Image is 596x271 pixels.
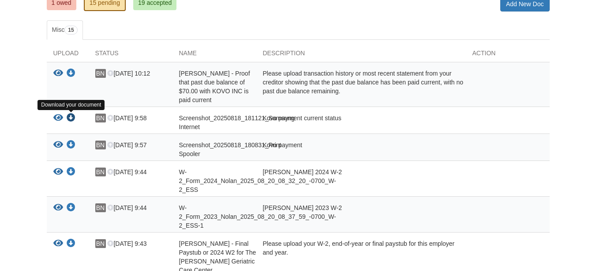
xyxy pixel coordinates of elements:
div: Kovo payment [256,141,466,158]
a: Download Brittney Nolan - Final Paystub or 2024 W2 for The Garrison Geriatric Care Center [67,240,75,248]
div: Status [89,49,172,62]
a: Download Brittney Nolan - Proof that past due balance of $70.00 with KOVO INC is paid current [67,70,75,77]
span: [DATE] 9:57 [107,141,146,149]
a: Download Screenshot_20250818_181121_Samsung Internet [67,115,75,122]
span: BN [95,168,106,176]
button: View Screenshot_20250818_181121_Samsung Internet [53,114,63,123]
button: View Brittney Nolan - Proof that past due balance of $70.00 with KOVO INC is paid current [53,69,63,78]
a: Download W-2_Form_2024_Nolan_2025_08_20_08_32_20_-0700_W-2_ESS [67,169,75,176]
span: [DATE] 9:58 [107,115,146,122]
span: Screenshot_20250818_181121_Samsung Internet [179,115,295,130]
a: Misc [47,20,83,40]
span: W-2_Form_2023_Nolan_2025_08_20_08_37_59_-0700_W-2_ESS-1 [179,204,336,229]
div: Action [466,49,550,62]
span: [DATE] 9:44 [107,168,146,176]
span: BN [95,203,106,212]
div: Kovo payment current status [256,114,466,131]
button: View W-2_Form_2023_Nolan_2025_08_20_08_37_59_-0700_W-2_ESS-1 [53,203,63,213]
span: 15 [64,26,77,34]
button: View Brittney Nolan - Final Paystub or 2024 W2 for The Garrison Geriatric Care Center [53,239,63,248]
div: [PERSON_NAME] 2024 W-2 [256,168,466,194]
div: Upload [47,49,89,62]
span: Screenshot_20250818_180831_Print Spooler [179,141,281,157]
span: [DATE] 10:12 [107,70,150,77]
div: Name [172,49,256,62]
a: Download Screenshot_20250818_180831_Print Spooler [67,142,75,149]
span: BN [95,69,106,78]
a: Download W-2_Form_2023_Nolan_2025_08_20_08_37_59_-0700_W-2_ESS-1 [67,205,75,212]
span: BN [95,114,106,122]
span: [PERSON_NAME] - Proof that past due balance of $70.00 with KOVO INC is paid current [179,70,250,103]
span: [DATE] 9:44 [107,204,146,211]
button: View Screenshot_20250818_180831_Print Spooler [53,141,63,150]
span: BN [95,239,106,248]
div: Download your document [37,100,105,110]
div: Description [256,49,466,62]
span: W-2_Form_2024_Nolan_2025_08_20_08_32_20_-0700_W-2_ESS [179,168,336,193]
button: View W-2_Form_2024_Nolan_2025_08_20_08_32_20_-0700_W-2_ESS [53,168,63,177]
div: [PERSON_NAME] 2023 W-2 [256,203,466,230]
span: [DATE] 9:43 [107,240,146,247]
span: BN [95,141,106,149]
div: Please upload transaction history or most recent statement from your creditor showing that the pa... [256,69,466,104]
